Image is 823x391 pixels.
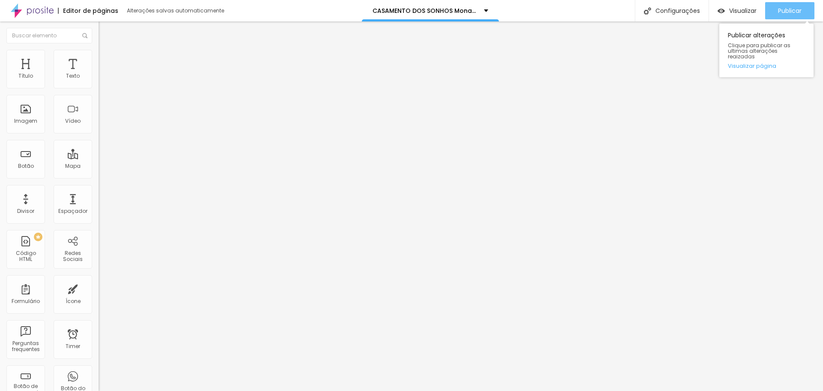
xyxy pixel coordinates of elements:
div: Publicar alterações [719,24,814,77]
div: Divisor [17,208,34,214]
img: Icone [82,33,87,38]
a: Visualizar página [728,63,805,69]
div: Alterações salvas automaticamente [127,8,225,13]
img: view-1.svg [718,7,725,15]
div: Botão [18,163,34,169]
div: Formulário [12,298,40,304]
span: Publicar [778,7,802,14]
div: Editor de páginas [58,8,118,14]
div: Timer [66,343,80,349]
iframe: Editor [99,21,823,391]
input: Buscar elemento [6,28,92,43]
div: Ícone [66,298,81,304]
div: Imagem [14,118,37,124]
span: Clique para publicar as ultimas alterações reaizadas [728,42,805,60]
div: Texto [66,73,80,79]
div: Redes Sociais [56,250,90,263]
img: Icone [644,7,651,15]
div: Perguntas frequentes [9,340,42,353]
button: Visualizar [709,2,765,19]
div: Título [18,73,33,79]
p: CASAMENTO DOS SONHOS Monara- 2025 [372,8,478,14]
div: Vídeo [65,118,81,124]
div: Espaçador [58,208,87,214]
div: Mapa [65,163,81,169]
span: Visualizar [729,7,757,14]
button: Publicar [765,2,814,19]
div: Código HTML [9,250,42,263]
